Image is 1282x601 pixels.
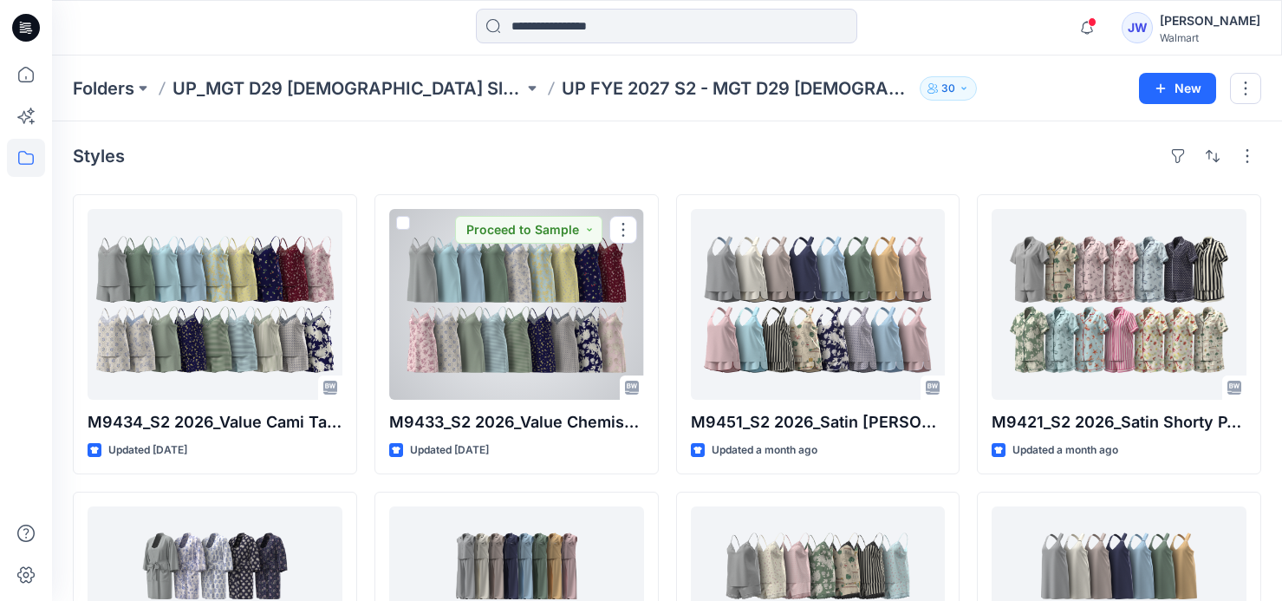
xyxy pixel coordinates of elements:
a: M9433_S2 2026_Value Chemise_Midpoint [389,209,644,400]
p: M9433_S2 2026_Value Chemise_Midpoint [389,410,644,434]
p: Updated [DATE] [108,441,187,460]
p: M9434_S2 2026_Value Cami Tap_Midpoint [88,410,342,434]
button: New [1139,73,1216,104]
p: UP FYE 2027 S2 - MGT D29 [DEMOGRAPHIC_DATA] Sleepwear [562,76,913,101]
a: UP_MGT D29 [DEMOGRAPHIC_DATA] Sleep [172,76,524,101]
a: M9421_S2 2026_Satin Shorty PJ_Midpoint [992,209,1246,400]
p: 30 [941,79,955,98]
h4: Styles [73,146,125,167]
a: M9434_S2 2026_Value Cami Tap_Midpoint [88,209,342,400]
p: Updated a month ago [1012,441,1118,460]
div: [PERSON_NAME] [1160,10,1260,31]
div: Walmart [1160,31,1260,44]
p: M9421_S2 2026_Satin Shorty PJ_Midpoint [992,410,1246,434]
div: JW [1122,12,1153,43]
button: 30 [920,76,977,101]
a: M9451_S2 2026_Satin Cami Short Set_Midpoint [691,209,946,400]
a: Folders [73,76,134,101]
p: Updated a month ago [712,441,817,460]
p: Updated [DATE] [410,441,489,460]
p: M9451_S2 2026_Satin [PERSON_NAME] Set_Midpoint [691,410,946,434]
